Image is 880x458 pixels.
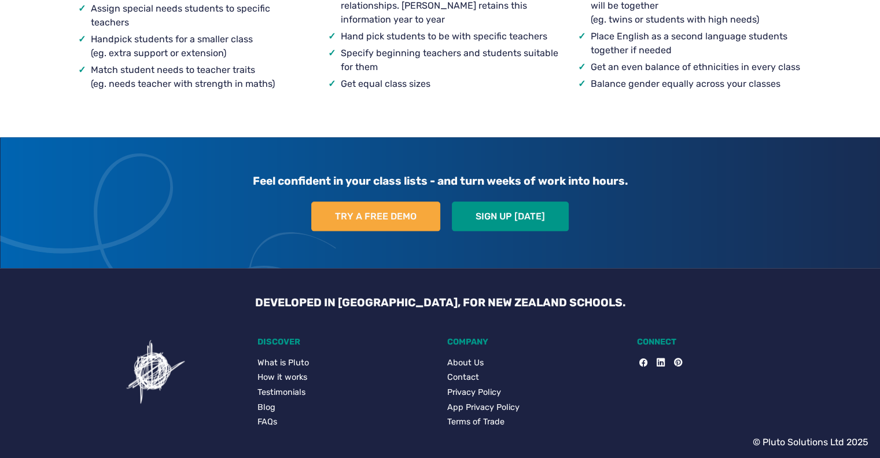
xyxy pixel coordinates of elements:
li: Assign special needs students to specific teachers [91,2,308,30]
a: FAQs [257,416,433,428]
li: Handpick students for a smaller class (eg. extra support or extension) [91,32,308,60]
h5: COMPANY [447,337,623,347]
li: Get an even balance of ethnicities in every class [591,60,808,74]
a: Privacy Policy [447,386,623,399]
a: Try a free demo [311,201,440,232]
li: Balance gender equally across your classes [591,77,808,91]
a: Sign up [DATE] [452,201,569,232]
a: LinkedIn [647,357,665,369]
a: App Privacy Policy [447,401,623,414]
h3: DEVELOPED IN [GEOGRAPHIC_DATA], FOR NEW ZEALAND SCHOOLS. [246,296,635,309]
a: Contact [447,371,623,384]
a: Facebook [639,357,647,369]
li: Get equal class sizes [341,77,558,91]
a: How it works [257,371,433,384]
h5: CONNECT [637,337,813,347]
a: Pinterest [665,357,682,369]
a: What is Pluto [257,357,433,369]
h3: Feel confident in your class lists - and turn weeks of work into hours. [72,165,808,197]
a: Terms of Trade [447,416,623,428]
li: Match student needs to teacher traits (eg. needs teacher with strength in maths) [91,63,308,91]
img: Pluto icon showing a confusing task for users [121,337,190,406]
h5: DISCOVER [257,337,433,347]
li: Place English as a second language students together if needed [591,30,808,57]
p: © Pluto Solutions Ltd 2025 [753,435,868,449]
a: Blog [257,401,433,414]
a: Testimonials [257,386,433,399]
a: About Us [447,357,623,369]
li: Hand pick students to be with specific teachers [341,30,558,43]
li: Specify beginning teachers and students suitable for them [341,46,558,74]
